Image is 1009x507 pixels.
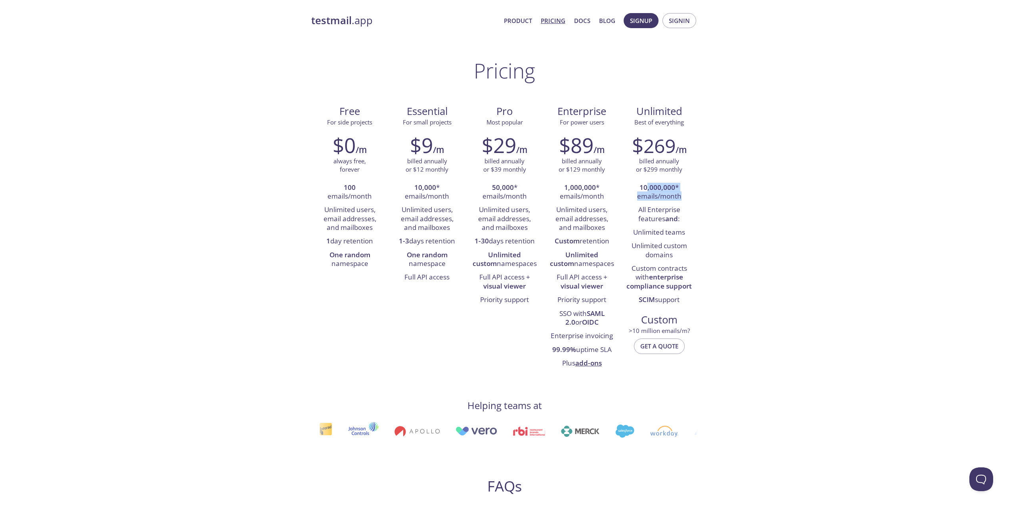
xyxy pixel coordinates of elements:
[344,183,356,192] strong: 100
[969,467,993,491] iframe: Help Scout Beacon - Open
[326,236,330,245] strong: 1
[472,181,537,204] li: * emails/month
[407,250,448,259] strong: One random
[676,143,687,157] h6: /m
[333,133,356,157] h2: $0
[399,236,409,245] strong: 1-3
[626,272,692,290] strong: enterprise compliance support
[473,250,521,268] strong: Unlimited custom
[632,133,676,157] h2: $
[549,357,615,370] li: Plus
[555,236,580,245] strong: Custom
[549,343,615,357] li: uptime SLA
[549,307,615,330] li: SSO with or
[549,271,615,293] li: Full API access +
[564,183,596,192] strong: 1,000,000
[636,104,682,118] span: Unlimited
[549,329,615,343] li: Enterprise invoicing
[347,422,377,441] img: johnsoncontrols
[636,157,682,174] p: billed annually or $299 monthly
[626,226,692,239] li: Unlimited teams
[550,250,599,268] strong: Unlimited custom
[669,15,690,26] span: Signin
[549,203,615,235] li: Unlimited users, email addresses, and mailboxes
[472,203,537,235] li: Unlimited users, email addresses, and mailboxes
[394,203,460,235] li: Unlimited users, email addresses, and mailboxes
[410,133,433,157] h2: $9
[549,105,614,118] span: Enterprise
[311,14,498,27] a: testmail.app
[329,250,370,259] strong: One random
[634,339,685,354] button: Get a quote
[630,15,652,26] span: Signup
[626,239,692,262] li: Unlimited custom domains
[552,345,576,354] strong: 99.99%
[594,143,605,157] h6: /m
[582,318,599,327] strong: OIDC
[639,183,675,192] strong: 10,000,000
[599,15,615,26] a: Blog
[643,133,676,159] span: 269
[559,133,594,157] h2: $89
[626,181,692,204] li: * emails/month
[549,249,615,271] li: namespaces
[394,249,460,271] li: namespace
[472,293,537,307] li: Priority support
[492,183,514,192] strong: 50,000
[403,118,452,126] span: For small projects
[318,105,382,118] span: Free
[549,235,615,248] li: retention
[662,13,696,28] button: Signin
[406,157,448,174] p: billed annually or $12 monthly
[317,203,383,235] li: Unlimited users, email addresses, and mailboxes
[512,427,544,436] img: rbi
[475,236,489,245] strong: 1-30
[472,271,537,293] li: Full API access +
[395,105,460,118] span: Essential
[516,143,527,157] h6: /m
[311,13,352,27] strong: testmail
[626,293,692,307] li: support
[327,118,372,126] span: For side projects
[472,105,537,118] span: Pro
[454,427,496,436] img: vero
[614,425,633,438] img: salesforce
[414,183,436,192] strong: 10,000
[560,118,604,126] span: For power users
[649,426,678,437] img: workday
[394,181,460,204] li: * emails/month
[624,13,659,28] button: Signup
[639,295,655,304] strong: SCIM
[629,327,690,335] span: > 10 million emails/m?
[472,235,537,248] li: days retention
[356,143,367,157] h6: /m
[504,15,532,26] a: Product
[317,235,383,248] li: day retention
[549,181,615,204] li: * emails/month
[574,15,590,26] a: Docs
[352,477,657,495] h2: FAQs
[482,133,516,157] h2: $29
[665,214,678,223] strong: and
[626,203,692,226] li: All Enterprise features :
[333,157,366,174] p: always free, forever
[317,249,383,271] li: namespace
[467,399,542,412] h4: Helping teams at
[393,426,438,437] img: apollo
[394,235,460,248] li: days retention
[549,293,615,307] li: Priority support
[483,281,526,291] strong: visual viewer
[627,313,691,327] span: Custom
[575,358,602,367] a: add-ons
[561,281,603,291] strong: visual viewer
[634,118,684,126] span: Best of everything
[483,157,526,174] p: billed annually or $39 monthly
[474,59,535,82] h1: Pricing
[560,426,598,437] img: merck
[559,157,605,174] p: billed annually or $129 monthly
[640,341,678,351] span: Get a quote
[472,249,537,271] li: namespaces
[394,271,460,284] li: Full API access
[541,15,565,26] a: Pricing
[565,309,605,327] strong: SAML 2.0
